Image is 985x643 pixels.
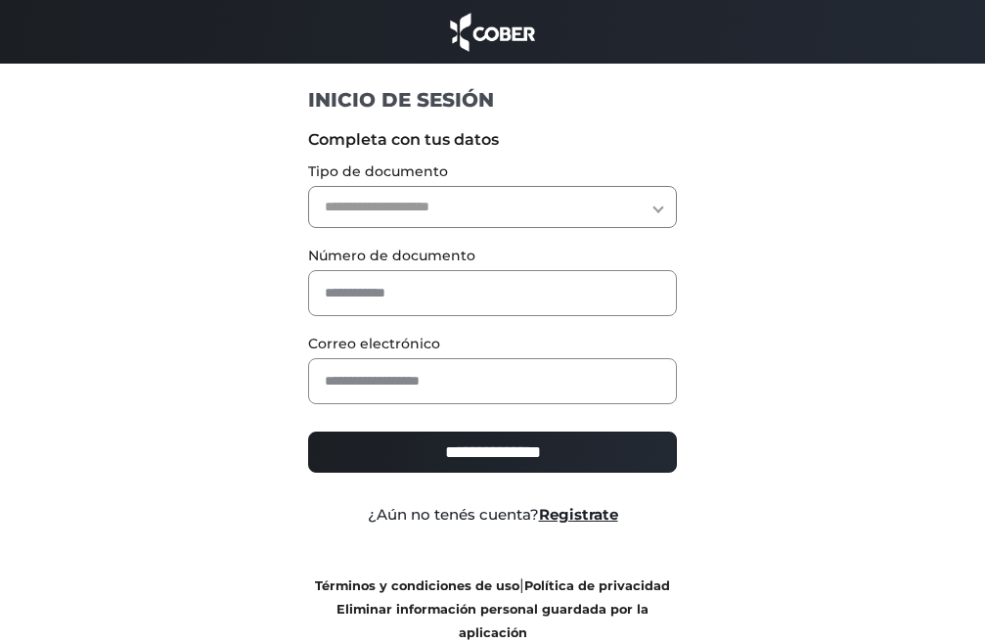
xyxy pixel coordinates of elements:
label: Completa con tus datos [308,128,677,152]
a: Eliminar información personal guardada por la aplicación [336,602,649,640]
h1: INICIO DE SESIÓN [308,87,677,113]
a: Política de privacidad [524,578,670,593]
a: Registrate [539,505,618,524]
label: Correo electrónico [308,334,677,354]
div: ¿Aún no tenés cuenta? [293,504,692,527]
a: Términos y condiciones de uso [315,578,519,593]
img: cober_marca.png [445,10,541,54]
label: Tipo de documento [308,161,677,182]
label: Número de documento [308,246,677,266]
